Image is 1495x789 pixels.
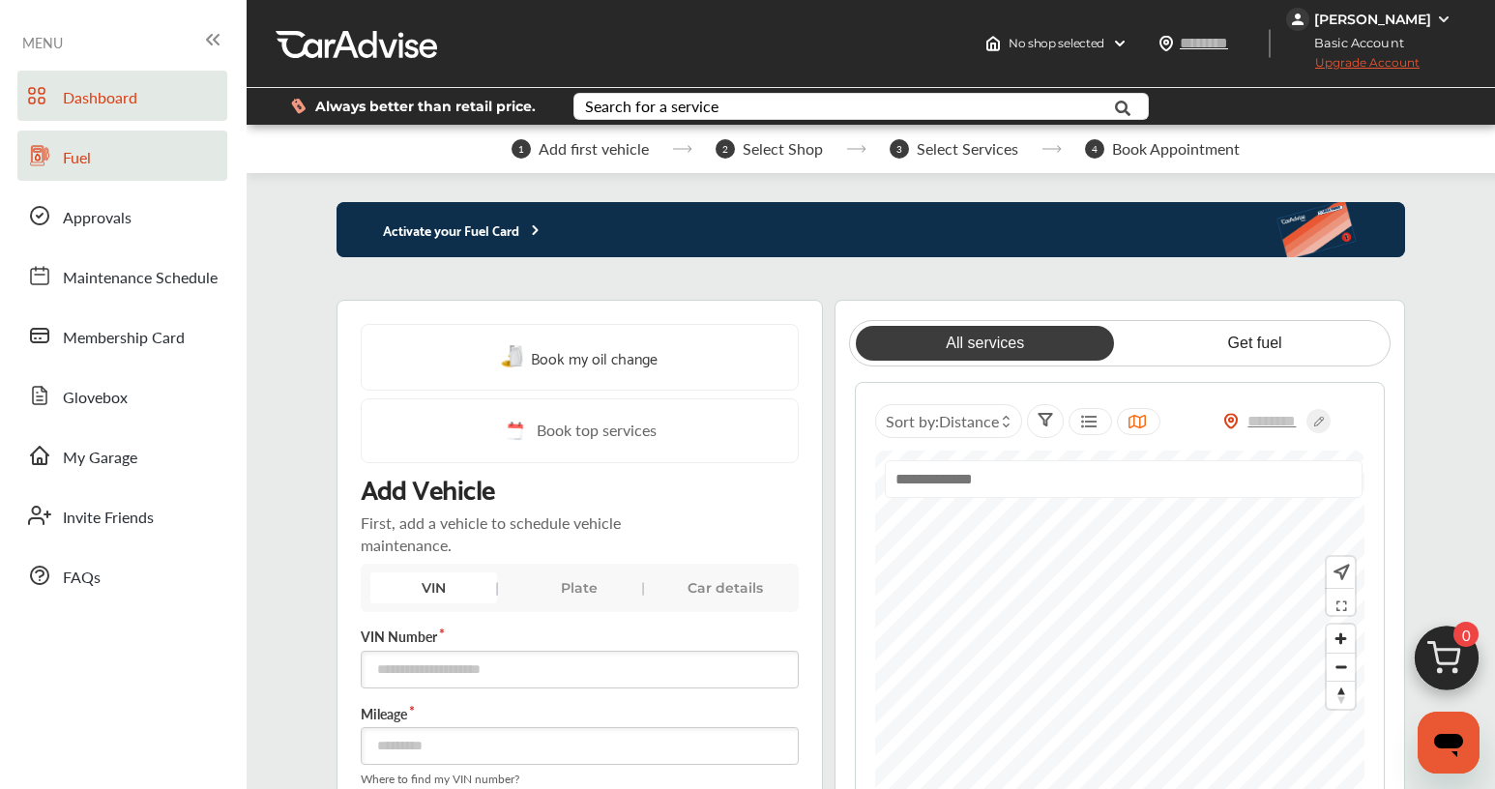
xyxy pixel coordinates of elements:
[1327,625,1355,653] button: Zoom in
[585,99,718,114] div: Search for a service
[1275,202,1406,257] img: activate-banner.5eeab9f0af3a0311e5fa.png
[17,131,227,181] a: Fuel
[1041,145,1062,153] img: stepper-arrow.e24c07c6.svg
[361,773,799,786] span: Where to find my VIN number?
[716,139,735,159] span: 2
[1418,712,1480,774] iframe: Button to launch messaging window
[1327,654,1355,681] span: Zoom out
[315,100,536,113] span: Always better than retail price.
[501,344,658,370] a: Book my oil change
[939,410,999,432] span: Distance
[17,490,227,541] a: Invite Friends
[17,190,227,241] a: Approvals
[985,36,1001,51] img: header-home-logo.8d720a4f.svg
[17,250,227,301] a: Maintenance Schedule
[917,140,1018,158] span: Select Services
[1269,29,1271,58] img: header-divider.bc55588e.svg
[17,310,227,361] a: Membership Card
[1314,11,1431,28] div: [PERSON_NAME]
[1158,36,1174,51] img: location_vector.a44bc228.svg
[743,140,823,158] span: Select Shop
[846,145,866,153] img: stepper-arrow.e24c07c6.svg
[63,86,137,111] span: Dashboard
[516,572,643,603] div: Plate
[672,145,692,153] img: stepper-arrow.e24c07c6.svg
[17,550,227,600] a: FAQs
[63,326,185,351] span: Membership Card
[63,386,128,411] span: Glovebox
[361,511,667,556] p: First, add a vehicle to schedule vehicle maintenance.
[370,572,497,603] div: VIN
[63,446,137,471] span: My Garage
[1327,653,1355,681] button: Zoom out
[1126,326,1385,361] a: Get fuel
[63,566,101,591] span: FAQs
[1327,682,1355,709] span: Reset bearing to north
[662,572,789,603] div: Car details
[17,430,227,481] a: My Garage
[537,419,657,443] span: Book top services
[1009,36,1104,51] span: No shop selected
[531,344,658,370] span: Book my oil change
[361,398,799,463] a: Book top services
[1453,622,1479,647] span: 0
[539,140,649,158] span: Add first vehicle
[856,326,1115,361] a: All services
[1112,36,1128,51] img: header-down-arrow.9dd2ce7d.svg
[361,627,799,646] label: VIN Number
[502,419,527,443] img: cal_icon.0803b883.svg
[1286,55,1420,79] span: Upgrade Account
[337,219,543,241] p: Activate your Fuel Card
[1085,139,1104,159] span: 4
[1330,562,1350,583] img: recenter.ce011a49.svg
[886,410,999,432] span: Sort by :
[63,146,91,171] span: Fuel
[512,139,531,159] span: 1
[63,206,132,231] span: Approvals
[63,266,218,291] span: Maintenance Schedule
[890,139,909,159] span: 3
[1436,12,1451,27] img: WGsFRI8htEPBVLJbROoPRyZpYNWhNONpIPPETTm6eUC0GeLEiAAAAAElFTkSuQmCC
[501,345,526,369] img: oil-change.e5047c97.svg
[1112,140,1240,158] span: Book Appointment
[17,71,227,121] a: Dashboard
[17,370,227,421] a: Glovebox
[1327,681,1355,709] button: Reset bearing to north
[1286,8,1309,31] img: jVpblrzwTbfkPYzPPzSLxeg0AAAAASUVORK5CYII=
[63,506,154,531] span: Invite Friends
[361,471,495,504] p: Add Vehicle
[1400,617,1493,710] img: cart_icon.3d0951e8.svg
[291,98,306,114] img: dollor_label_vector.a70140d1.svg
[361,704,799,723] label: Mileage
[1288,33,1419,53] span: Basic Account
[22,35,63,50] span: MENU
[1223,413,1239,429] img: location_vector_orange.38f05af8.svg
